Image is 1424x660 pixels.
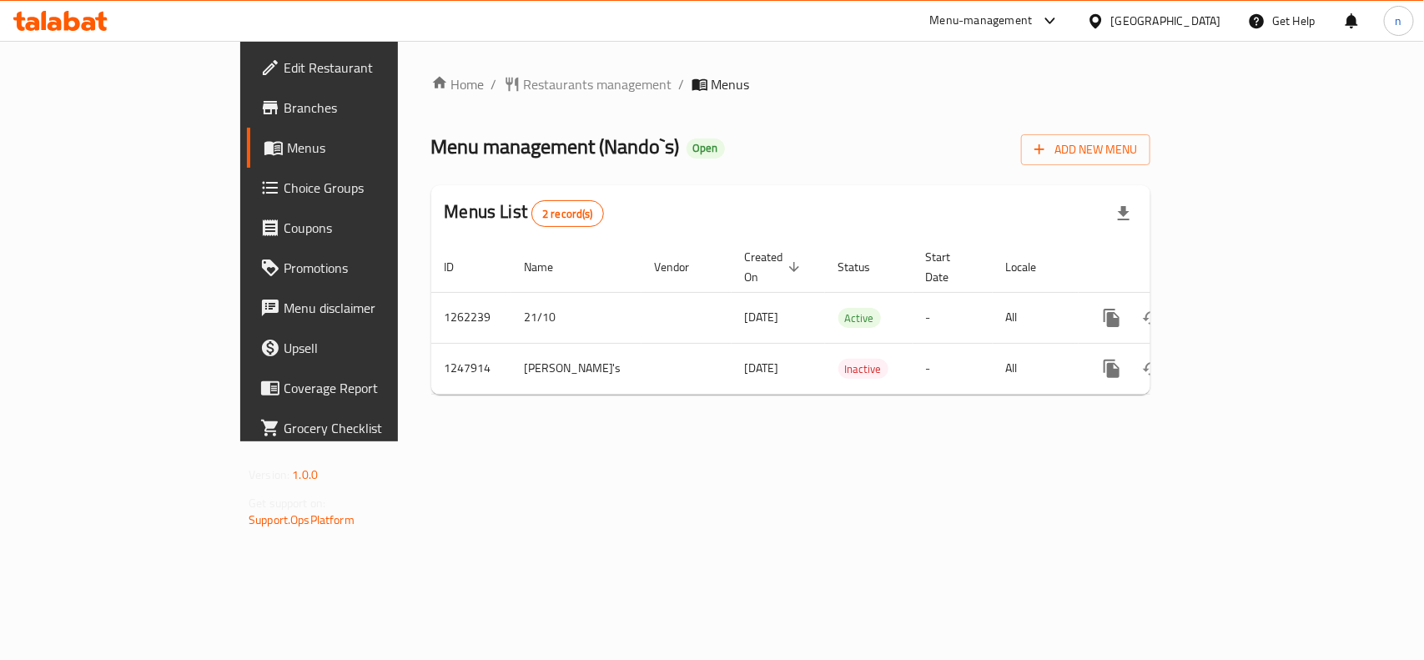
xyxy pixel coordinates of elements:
[930,11,1033,31] div: Menu-management
[511,343,642,394] td: [PERSON_NAME]'s
[524,74,672,94] span: Restaurants management
[532,206,603,222] span: 2 record(s)
[249,464,289,486] span: Version:
[1132,349,1172,389] button: Change Status
[1132,298,1172,338] button: Change Status
[1021,134,1150,165] button: Add New Menu
[679,74,685,94] li: /
[1034,139,1137,160] span: Add New Menu
[1092,349,1132,389] button: more
[525,257,576,277] span: Name
[511,292,642,343] td: 21/10
[913,343,993,394] td: -
[247,248,478,288] a: Promotions
[284,58,465,78] span: Edit Restaurant
[745,357,779,379] span: [DATE]
[247,168,478,208] a: Choice Groups
[838,308,881,328] div: Active
[1111,12,1221,30] div: [GEOGRAPHIC_DATA]
[745,247,805,287] span: Created On
[655,257,712,277] span: Vendor
[1006,257,1059,277] span: Locale
[687,141,725,155] span: Open
[284,418,465,438] span: Grocery Checklist
[712,74,750,94] span: Menus
[926,247,973,287] span: Start Date
[445,199,604,227] h2: Menus List
[247,328,478,368] a: Upsell
[292,464,318,486] span: 1.0.0
[249,509,355,531] a: Support.OpsPlatform
[431,128,680,165] span: Menu management ( Nando`s )
[247,208,478,248] a: Coupons
[531,200,604,227] div: Total records count
[284,338,465,358] span: Upsell
[1092,298,1132,338] button: more
[431,74,1150,94] nav: breadcrumb
[247,408,478,448] a: Grocery Checklist
[838,309,881,328] span: Active
[284,378,465,398] span: Coverage Report
[284,298,465,318] span: Menu disclaimer
[504,74,672,94] a: Restaurants management
[1396,12,1402,30] span: n
[284,98,465,118] span: Branches
[247,368,478,408] a: Coverage Report
[1079,242,1265,293] th: Actions
[431,242,1265,395] table: enhanced table
[247,128,478,168] a: Menus
[1104,194,1144,234] div: Export file
[284,178,465,198] span: Choice Groups
[913,292,993,343] td: -
[287,138,465,158] span: Menus
[993,343,1079,394] td: All
[838,360,888,379] span: Inactive
[838,257,893,277] span: Status
[249,492,325,514] span: Get support on:
[445,257,476,277] span: ID
[247,48,478,88] a: Edit Restaurant
[993,292,1079,343] td: All
[491,74,497,94] li: /
[284,218,465,238] span: Coupons
[247,88,478,128] a: Branches
[745,306,779,328] span: [DATE]
[687,139,725,159] div: Open
[247,288,478,328] a: Menu disclaimer
[284,258,465,278] span: Promotions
